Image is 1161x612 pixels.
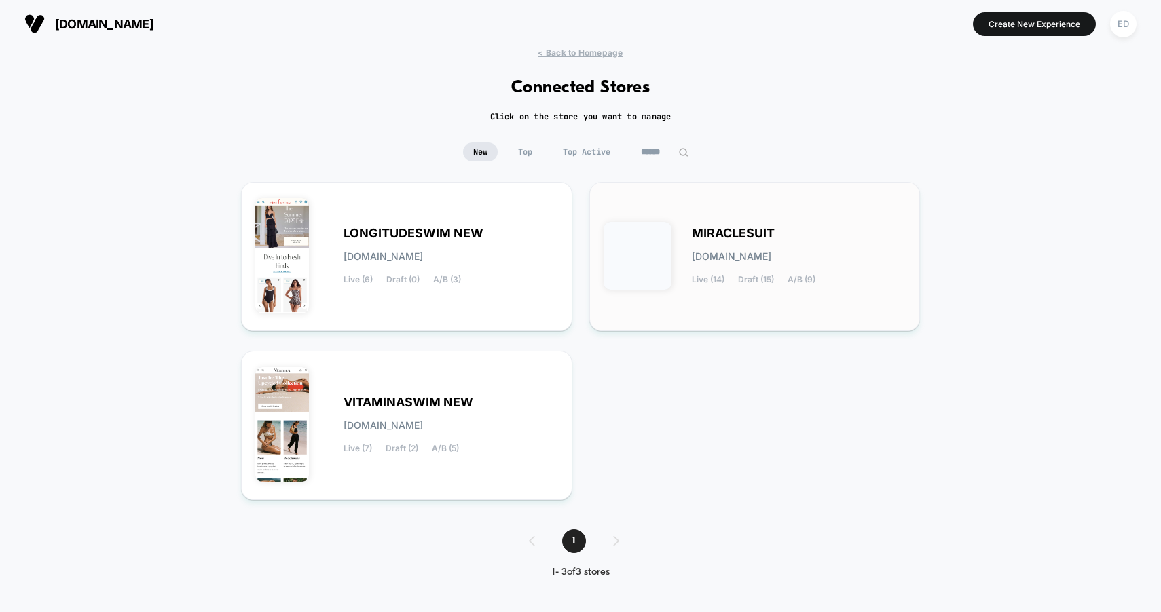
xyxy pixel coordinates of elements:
span: [DOMAIN_NAME] [55,17,153,31]
img: edit [678,147,688,157]
span: New [463,142,498,161]
span: Top [508,142,542,161]
span: Live (7) [344,444,372,453]
span: MIRACLESUIT [692,229,775,238]
button: ED [1106,10,1141,38]
h1: Connected Stores [511,78,650,98]
span: Draft (2) [386,444,418,453]
span: 1 [562,529,586,553]
span: A/B (3) [433,275,461,284]
div: 1 - 3 of 3 stores [515,567,646,578]
span: Top Active [553,142,621,161]
img: VITAMINASWIM_NEW [255,367,309,482]
button: [DOMAIN_NAME] [20,13,158,35]
span: Draft (0) [386,275,420,284]
span: A/B (9) [788,275,815,284]
div: ED [1110,11,1137,37]
span: Draft (15) [738,275,774,284]
span: [DOMAIN_NAME] [344,252,423,261]
span: VITAMINASWIM NEW [344,398,473,407]
span: LONGITUDESWIM NEW [344,229,483,238]
span: A/B (5) [432,444,459,453]
img: LONGITUDESWIM_NEW [255,198,309,313]
button: Create New Experience [973,12,1096,36]
img: MIRACLESUIT [604,222,671,290]
span: [DOMAIN_NAME] [344,421,423,430]
h2: Click on the store you want to manage [490,111,671,122]
img: Visually logo [24,14,45,34]
span: < Back to Homepage [538,47,623,58]
span: Live (6) [344,275,373,284]
span: Live (14) [692,275,724,284]
span: [DOMAIN_NAME] [692,252,771,261]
